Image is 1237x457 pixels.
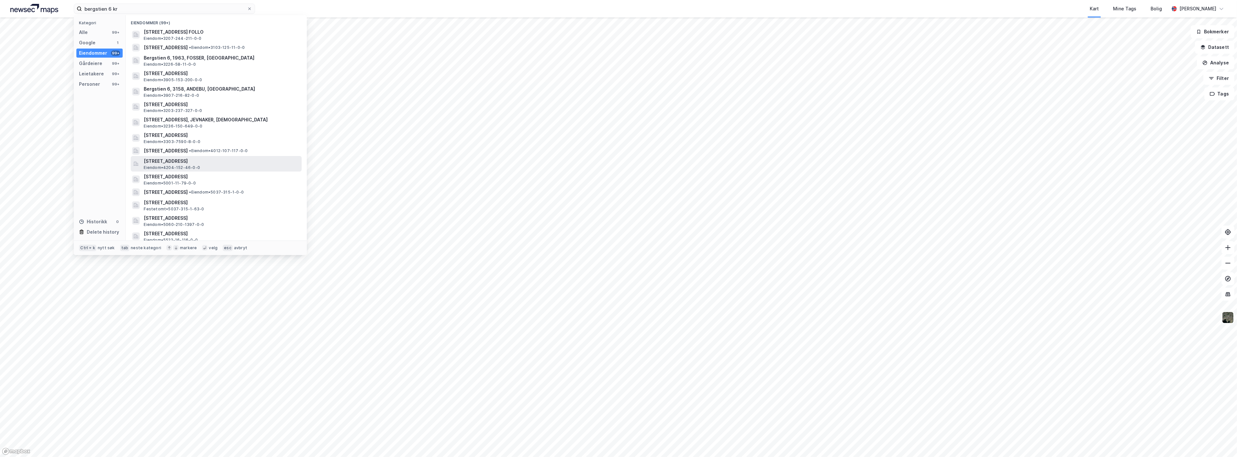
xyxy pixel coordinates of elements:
div: 1 [115,40,120,45]
span: • [189,148,191,153]
div: Leietakere [79,70,104,78]
div: Google [79,39,95,47]
span: Eiendom • 3907-216-82-0-0 [144,93,199,98]
span: [STREET_ADDRESS] [144,44,188,51]
span: [STREET_ADDRESS] [144,157,299,165]
div: 99+ [111,61,120,66]
div: nytt søk [98,245,115,251]
div: esc [223,245,233,251]
div: Delete history [87,228,119,236]
div: Eiendommer [79,49,107,57]
a: Mapbox homepage [2,448,30,455]
div: 0 [115,219,120,224]
div: Ctrl + k [79,245,96,251]
div: Alle [79,28,88,36]
div: Kategori [79,20,123,25]
div: Bolig [1151,5,1162,13]
span: Bergstien 6, 1963, FOSSER, [GEOGRAPHIC_DATA] [144,54,299,62]
div: velg [209,245,217,251]
span: Eiendom • 5001-11-79-0-0 [144,181,195,186]
span: Eiendom • 3103-125-11-0-0 [189,45,245,50]
div: avbryt [234,245,247,251]
span: Eiendom • 5060-210-1397-0-0 [144,222,204,227]
div: tab [120,245,130,251]
div: Kart [1090,5,1099,13]
button: Datasett [1195,41,1234,54]
span: • [189,45,191,50]
span: [STREET_ADDRESS] [144,131,299,139]
button: Tags [1204,87,1234,100]
div: [PERSON_NAME] [1179,5,1216,13]
span: [STREET_ADDRESS] FOLLO [144,28,299,36]
div: markere [180,245,197,251]
div: 99+ [111,50,120,56]
div: Personer [79,80,100,88]
div: 99+ [111,30,120,35]
div: 99+ [111,71,120,76]
button: Analyse [1197,56,1234,69]
div: Mine Tags [1113,5,1136,13]
span: • [189,190,191,195]
img: logo.a4113a55bc3d86da70a041830d287a7e.svg [10,4,58,14]
span: Eiendom • 3303-7590-8-0-0 [144,139,200,144]
span: [STREET_ADDRESS] [144,230,299,238]
img: 9k= [1222,311,1234,324]
div: Kontrollprogram for chat [1205,426,1237,457]
div: Historikk [79,218,107,226]
span: Festetomt • 5037-315-1-63-0 [144,206,204,212]
span: Eiendom • 5037-315-1-0-0 [189,190,244,195]
button: Filter [1203,72,1234,85]
div: Eiendommer (99+) [126,15,307,27]
span: [STREET_ADDRESS] [144,199,299,206]
span: [STREET_ADDRESS], JEVNAKER, [DEMOGRAPHIC_DATA] [144,116,299,124]
span: Eiendom • 3207-244-211-0-0 [144,36,201,41]
span: Eiendom • 3905-153-200-0-0 [144,77,202,83]
span: [STREET_ADDRESS] [144,147,188,155]
span: Eiendom • 5522-16-116-0-0 [144,238,198,243]
span: Eiendom • 4012-107-117-0-0 [189,148,248,153]
span: [STREET_ADDRESS] [144,101,299,108]
span: [STREET_ADDRESS] [144,188,188,196]
span: [STREET_ADDRESS] [144,214,299,222]
button: Bokmerker [1191,25,1234,38]
span: Bergstien 6, 3158, ANDEBU, [GEOGRAPHIC_DATA] [144,85,299,93]
span: [STREET_ADDRESS] [144,70,299,77]
iframe: Chat Widget [1205,426,1237,457]
span: Eiendom • 3236-150-649-0-0 [144,124,202,129]
span: Eiendom • 4204-152-46-0-0 [144,165,200,170]
div: Gårdeiere [79,60,102,67]
span: [STREET_ADDRESS] [144,173,299,181]
div: neste kategori [131,245,161,251]
div: 99+ [111,82,120,87]
span: Eiendom • 3203-237-327-0-0 [144,108,202,113]
span: Eiendom • 3226-58-11-0-0 [144,62,195,67]
input: Søk på adresse, matrikkel, gårdeiere, leietakere eller personer [82,4,247,14]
